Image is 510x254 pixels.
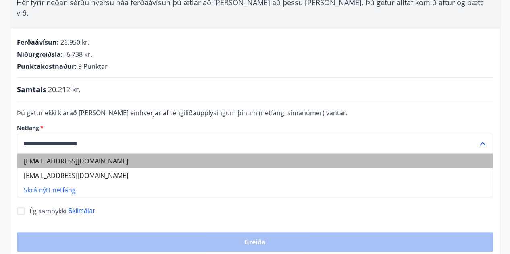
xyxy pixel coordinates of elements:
li: [EMAIL_ADDRESS][DOMAIN_NAME] [17,168,493,182]
span: Punktakostnaður : [17,62,77,71]
span: Niðurgreiðsla : [17,50,63,59]
span: Samtals [17,84,46,95]
span: Ferðaávísun : [17,38,59,47]
span: Skilmálar [68,207,95,214]
li: [EMAIL_ADDRESS][DOMAIN_NAME] [17,153,493,168]
label: Netfang [17,124,493,132]
span: Ég samþykki [29,207,67,215]
span: -6.738 kr. [65,50,92,59]
span: Þú getur ekki klárað [PERSON_NAME] einhverjar af tengiliðaupplýsingum þínum (netfang, símanúmer) ... [17,108,348,117]
span: 20.212 kr. [48,84,81,95]
li: Skrá nýtt netfang [17,182,493,197]
span: 9 Punktar [78,62,108,71]
span: 26.950 kr. [60,38,90,47]
button: Skilmálar [68,207,95,215]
